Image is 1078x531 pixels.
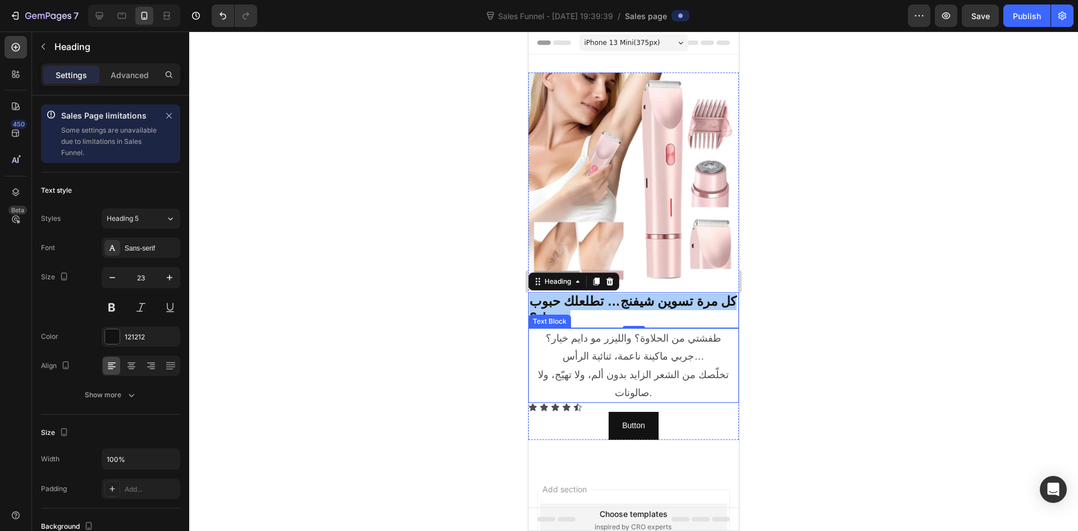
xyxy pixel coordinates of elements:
div: Align [41,358,72,374]
button: Show more [41,385,180,405]
div: Styles [41,214,61,224]
div: Padding [41,484,67,494]
p: Some settings are unavailable due to limitations in Sales Funnel. [61,125,158,158]
div: Font [41,243,55,253]
span: Heading 5 [107,214,139,224]
iframe: To enrich screen reader interactions, please activate Accessibility in Grammarly extension settings [528,31,739,531]
p: Settings [56,69,87,81]
input: Auto [102,449,180,469]
div: Color [41,332,58,342]
div: 121212 [125,332,177,342]
div: 450 [11,120,27,129]
p: Sales Page limitations [61,109,158,122]
div: Undo/Redo [212,4,257,27]
p: 7 [74,9,79,22]
p: Heading [54,40,176,53]
div: Size [41,270,71,285]
div: Size [41,425,71,441]
div: Sans-serif [125,243,177,253]
div: Show more [85,389,137,401]
button: 7 [4,4,84,27]
span: Save [971,11,990,21]
span: Sales page [625,10,667,22]
div: Width [41,454,60,464]
div: Text style [41,185,72,196]
span: / [618,10,620,22]
button: Save [962,4,999,27]
button: Publish [1003,4,1050,27]
div: Add... [125,484,177,494]
div: Publish [1013,10,1041,22]
span: Sales Funnel - [DATE] 19:39:39 [496,10,615,22]
p: Advanced [111,69,149,81]
div: Beta [8,206,27,215]
button: Heading 5 [102,208,180,229]
div: Open Intercom Messenger [1040,476,1067,503]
